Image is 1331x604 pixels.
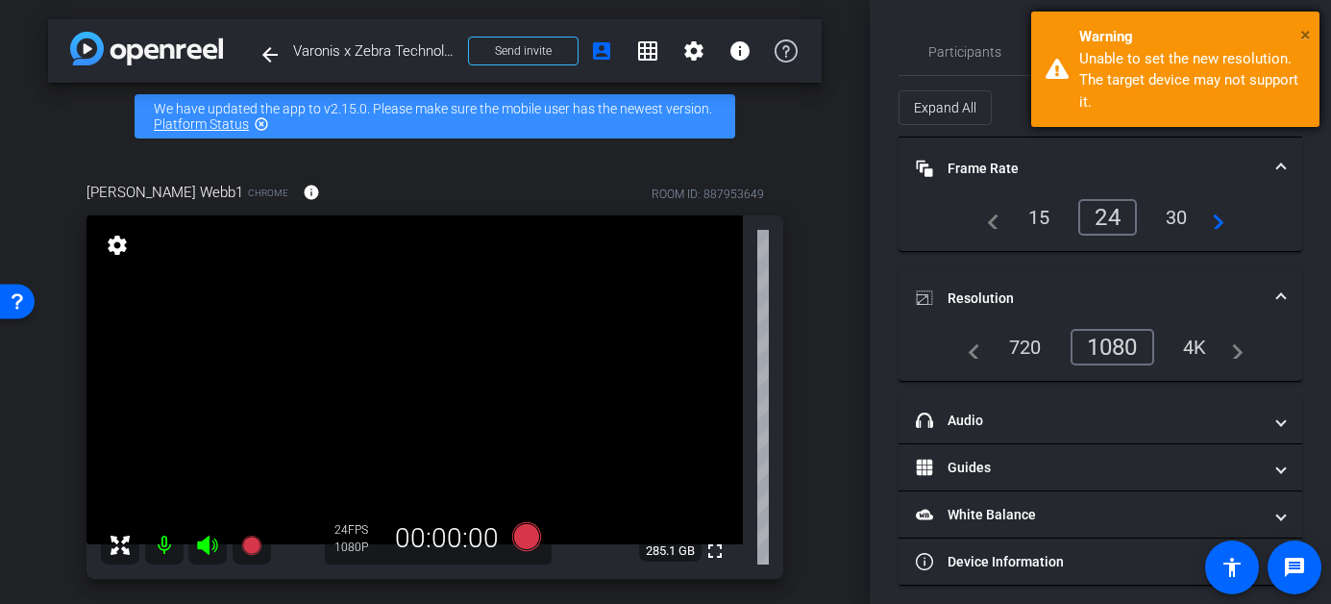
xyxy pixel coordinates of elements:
[899,539,1302,585] mat-expansion-panel-header: Device Information
[899,491,1302,538] mat-expansion-panel-header: White Balance
[104,234,131,257] mat-icon: settings
[899,90,992,125] button: Expand All
[914,89,976,126] span: Expand All
[1169,331,1221,364] div: 4K
[916,159,1262,179] mat-panel-title: Frame Rate
[899,397,1302,443] mat-expansion-panel-header: Audio
[639,540,702,563] span: 285.1 GB
[1220,556,1244,579] mat-icon: accessibility
[1079,26,1305,48] div: Warning
[259,43,282,66] mat-icon: arrow_back
[1300,20,1311,49] button: Close
[899,138,1302,199] mat-expansion-panel-header: Frame Rate
[682,39,705,63] mat-icon: settings
[916,552,1262,572] mat-panel-title: Device Information
[916,505,1262,525] mat-panel-title: White Balance
[382,522,511,555] div: 00:00:00
[254,116,269,132] mat-icon: highlight_off
[1078,199,1137,236] div: 24
[899,199,1302,251] div: Frame Rate
[957,336,980,359] mat-icon: navigate_before
[728,39,752,63] mat-icon: info
[1079,48,1305,113] div: Unable to set the new resolution. The target device may not support it.
[293,32,456,70] span: Varonis x Zebra Technologies - [PERSON_NAME][EMAIL_ADDRESS][PERSON_NAME][DOMAIN_NAME]
[334,540,382,555] div: 1080P
[899,444,1302,491] mat-expansion-panel-header: Guides
[976,206,999,229] mat-icon: navigate_before
[348,523,368,537] span: FPS
[1300,23,1311,46] span: ×
[1071,329,1154,365] div: 1080
[916,289,1262,309] mat-panel-title: Resolution
[1014,201,1065,234] div: 15
[135,94,735,138] div: We have updated the app to v2.15.0. Please make sure the mobile user has the newest version.
[334,522,382,538] div: 24
[995,331,1056,364] div: 720
[1283,556,1306,579] mat-icon: message
[248,186,288,200] span: Chrome
[703,540,727,563] mat-icon: fullscreen
[899,329,1302,381] div: Resolution
[1201,206,1224,229] mat-icon: navigate_next
[1151,201,1202,234] div: 30
[590,39,613,63] mat-icon: account_box
[636,39,659,63] mat-icon: grid_on
[899,267,1302,329] mat-expansion-panel-header: Resolution
[154,116,249,132] a: Platform Status
[468,37,579,65] button: Send invite
[70,32,223,65] img: app-logo
[916,458,1262,478] mat-panel-title: Guides
[916,411,1262,431] mat-panel-title: Audio
[928,45,1001,59] span: Participants
[86,182,243,203] span: [PERSON_NAME] Webb1
[652,186,764,203] div: ROOM ID: 887953649
[303,184,320,201] mat-icon: info
[1220,336,1244,359] mat-icon: navigate_next
[495,43,552,59] span: Send invite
